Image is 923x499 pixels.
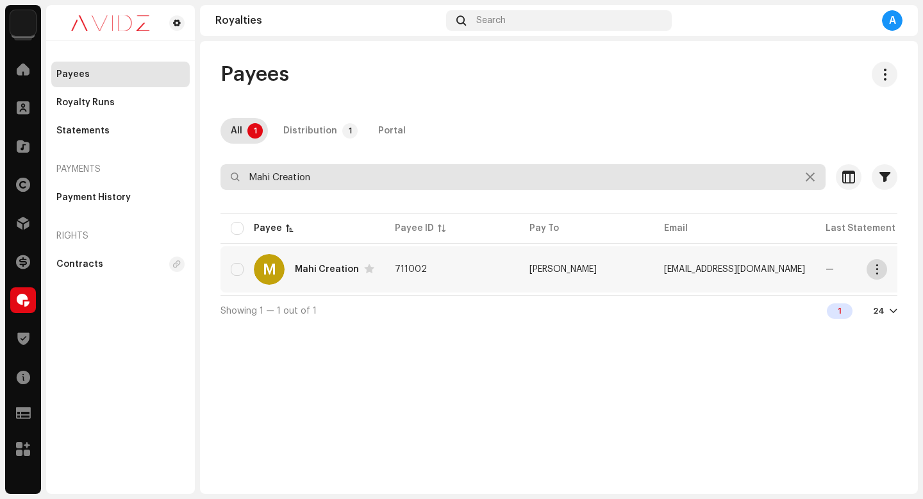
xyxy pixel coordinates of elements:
[56,126,110,136] div: Statements
[826,265,834,274] span: —
[342,123,358,139] p-badge: 1
[51,154,190,185] re-a-nav-header: Payments
[231,118,242,144] div: All
[10,10,36,36] img: 10d72f0b-d06a-424f-aeaa-9c9f537e57b6
[529,265,597,274] span: Aashu Dahire
[51,62,190,87] re-m-nav-item: Payees
[395,265,427,274] span: 711002
[220,164,826,190] input: Search
[882,10,902,31] div: A
[295,265,359,274] div: Mahi Creation
[378,118,406,144] div: Portal
[56,192,131,203] div: Payment History
[56,259,103,269] div: Contracts
[826,222,895,235] div: Last Statement
[51,251,190,277] re-m-nav-item: Contracts
[215,15,441,26] div: Royalties
[254,222,282,235] div: Payee
[220,62,289,87] span: Payees
[51,90,190,115] re-m-nav-item: Royalty Runs
[664,265,805,274] span: aashudahire41@gmail.com
[56,97,115,108] div: Royalty Runs
[56,69,90,80] div: Payees
[56,15,164,31] img: 0c631eef-60b6-411a-a233-6856366a70de
[51,185,190,210] re-m-nav-item: Payment History
[283,118,337,144] div: Distribution
[247,123,263,139] p-badge: 1
[827,303,852,319] div: 1
[51,118,190,144] re-m-nav-item: Statements
[254,254,285,285] div: M
[51,221,190,251] re-a-nav-header: Rights
[395,222,434,235] div: Payee ID
[873,306,885,316] div: 24
[476,15,506,26] span: Search
[220,307,317,316] span: Showing 1 — 1 out of 1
